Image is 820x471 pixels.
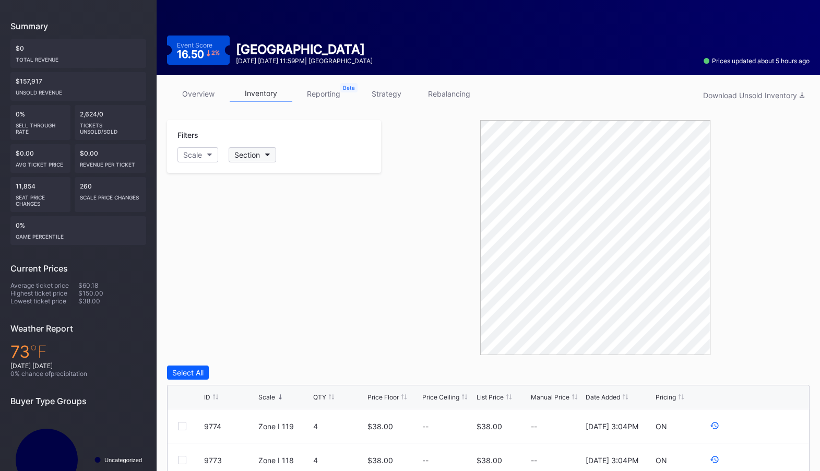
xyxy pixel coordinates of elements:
[78,281,146,289] div: $60.18
[10,216,146,245] div: 0%
[656,456,667,465] div: ON
[16,157,65,168] div: Avg ticket price
[10,177,70,212] div: 11,854
[177,147,218,162] button: Scale
[367,422,393,431] div: $38.00
[16,52,141,63] div: Total Revenue
[10,105,70,140] div: 0%
[10,297,78,305] div: Lowest ticket price
[16,190,65,207] div: seat price changes
[258,422,294,431] div: Zone I 119
[16,229,141,240] div: Game percentile
[10,323,146,334] div: Weather Report
[313,393,326,401] div: QTY
[10,72,146,101] div: $157,917
[183,150,202,159] div: Scale
[75,144,147,173] div: $0.00
[10,21,146,31] div: Summary
[80,190,141,201] div: scale price changes
[78,297,146,305] div: $38.00
[80,118,141,135] div: Tickets Unsold/Sold
[477,393,504,401] div: List Price
[703,91,804,100] div: Download Unsold Inventory
[104,457,142,463] text: Uncategorized
[10,289,78,297] div: Highest ticket price
[531,456,583,465] div: --
[78,289,146,297] div: $150.00
[367,393,399,401] div: Price Floor
[172,368,204,377] div: Select All
[422,393,459,401] div: Price Ceiling
[75,177,147,212] div: 260
[355,86,418,102] a: strategy
[211,50,220,56] div: 2 %
[586,456,638,465] div: [DATE] 3:04PM
[236,42,373,57] div: [GEOGRAPHIC_DATA]
[258,456,294,465] div: Zone I 118
[230,86,292,102] a: inventory
[367,456,393,465] div: $38.00
[656,422,667,431] div: ON
[313,456,365,465] div: 4
[30,342,47,362] span: ℉
[586,393,620,401] div: Date Added
[477,456,502,465] div: $38.00
[236,57,373,65] div: [DATE] [DATE] 11:59PM | [GEOGRAPHIC_DATA]
[292,86,355,102] a: reporting
[167,366,209,380] button: Select All
[204,393,210,401] div: ID
[422,422,429,431] div: --
[10,281,78,289] div: Average ticket price
[177,41,212,49] div: Event Score
[477,422,502,431] div: $38.00
[10,396,146,406] div: Buyer Type Groups
[177,131,371,139] div: Filters
[204,456,256,465] div: 9773
[234,150,260,159] div: Section
[10,342,146,362] div: 73
[704,57,810,65] div: Prices updated about 5 hours ago
[422,456,429,465] div: --
[418,86,480,102] a: rebalancing
[75,105,147,140] div: 2,624/0
[229,147,276,162] button: Section
[80,157,141,168] div: Revenue per ticket
[10,370,146,378] div: 0 % chance of precipitation
[10,263,146,274] div: Current Prices
[656,393,676,401] div: Pricing
[10,362,146,370] div: [DATE] [DATE]
[313,422,365,431] div: 4
[586,422,638,431] div: [DATE] 3:04PM
[698,88,810,102] button: Download Unsold Inventory
[258,393,275,401] div: Scale
[10,39,146,68] div: $0
[16,85,141,96] div: Unsold Revenue
[531,422,583,431] div: --
[204,422,256,431] div: 9774
[16,118,65,135] div: Sell Through Rate
[10,144,70,173] div: $0.00
[531,393,569,401] div: Manual Price
[167,86,230,102] a: overview
[177,49,220,60] div: 16.50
